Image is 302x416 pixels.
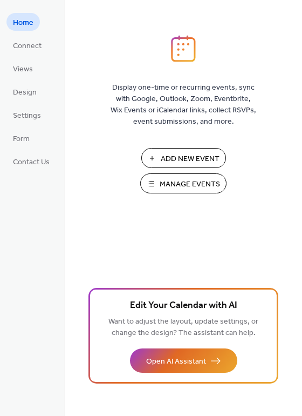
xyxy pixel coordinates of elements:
button: Open AI Assistant [130,348,237,373]
a: Home [6,13,40,31]
span: Edit Your Calendar with AI [130,298,237,313]
img: logo_icon.svg [171,35,196,62]
a: Design [6,83,43,100]
span: Add New Event [161,153,219,165]
button: Manage Events [140,173,226,193]
button: Add New Event [141,148,226,168]
span: Manage Events [160,179,220,190]
a: Contact Us [6,152,56,170]
span: Form [13,133,30,145]
span: Settings [13,110,41,122]
a: Settings [6,106,47,124]
span: Open AI Assistant [146,356,206,367]
span: Design [13,87,37,98]
span: Want to adjust the layout, update settings, or change the design? The assistant can help. [108,314,258,340]
a: Form [6,129,36,147]
span: Views [13,64,33,75]
span: Connect [13,41,42,52]
span: Display one-time or recurring events, sync with Google, Outlook, Zoom, Eventbrite, Wix Events or ... [111,82,256,128]
a: Connect [6,36,48,54]
span: Home [13,17,33,29]
span: Contact Us [13,157,50,168]
a: Views [6,59,39,77]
